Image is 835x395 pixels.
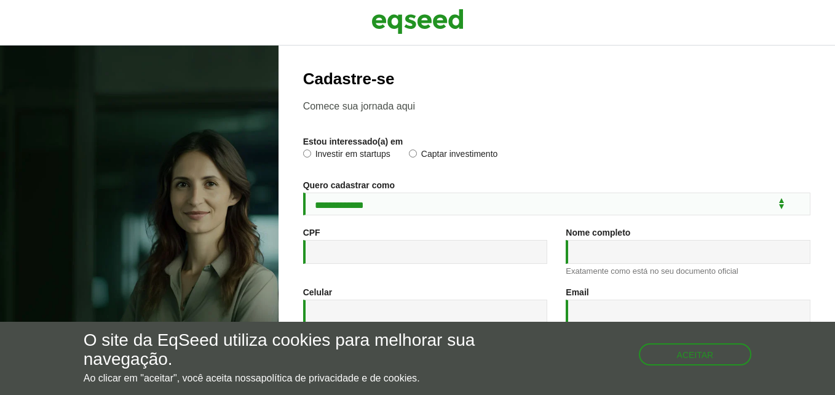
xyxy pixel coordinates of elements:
h2: Cadastre-se [303,70,810,88]
label: Captar investimento [409,150,498,162]
p: Ao clicar em "aceitar", você aceita nossa . [84,372,485,384]
label: CPF [303,228,320,237]
label: Estou interessado(a) em [303,137,403,146]
p: Comece sua jornada aqui [303,100,810,112]
button: Aceitar [639,343,752,365]
input: Captar investimento [409,150,417,158]
a: política de privacidade e de cookies [261,373,417,383]
label: Investir em startups [303,150,390,162]
img: EqSeed Logo [371,6,464,37]
label: Celular [303,288,332,297]
label: Email [566,288,588,297]
h5: O site da EqSeed utiliza cookies para melhorar sua navegação. [84,331,485,369]
div: Exatamente como está no seu documento oficial [566,267,810,275]
input: Investir em startups [303,150,311,158]
label: Quero cadastrar como [303,181,395,190]
label: Nome completo [566,228,630,237]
